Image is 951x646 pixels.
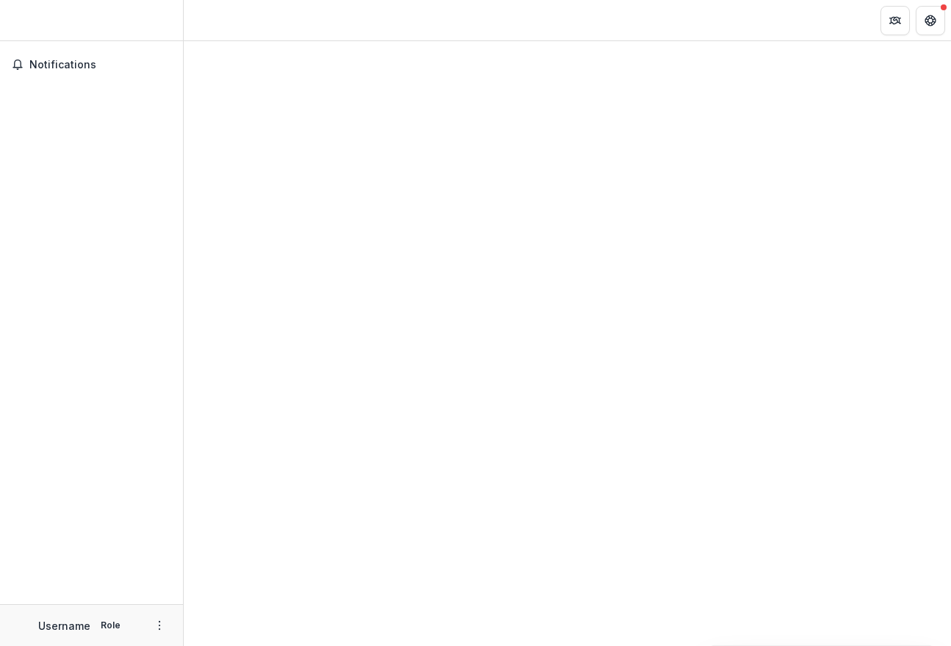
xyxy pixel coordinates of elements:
button: Get Help [916,6,945,35]
span: Notifications [29,59,171,71]
button: More [151,617,168,634]
button: Partners [880,6,910,35]
p: Role [96,619,125,632]
button: Notifications [6,53,177,76]
p: Username [38,618,90,634]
